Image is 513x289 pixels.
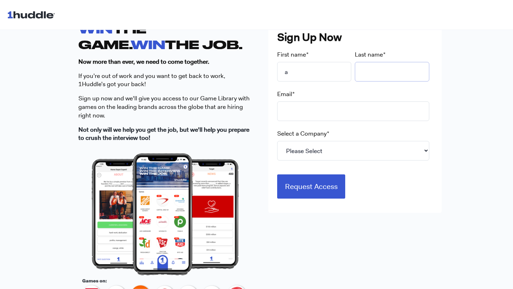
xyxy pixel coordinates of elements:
span: If you’re out of work and you want to get back to work, 1Huddle’s got your back! [78,72,225,88]
span: ign up now and we'll give you access to our Game Library with games on the leading brands across ... [78,94,250,119]
span: Select a Company [277,130,327,137]
strong: Not only will we help you get the job, but we'll help you prepare to crush the interview too! [78,126,249,142]
span: Last name [355,51,383,58]
strong: Now more than ever, we need to come together. [78,58,209,65]
span: First name [277,51,306,58]
h3: Sign Up Now [277,30,433,45]
p: S [78,94,252,120]
strong: THE GAME. THE JOB. [78,22,243,51]
img: 1huddle [7,8,58,21]
span: Email [277,90,292,98]
input: Request Access [277,174,346,199]
span: WIN [131,37,165,51]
